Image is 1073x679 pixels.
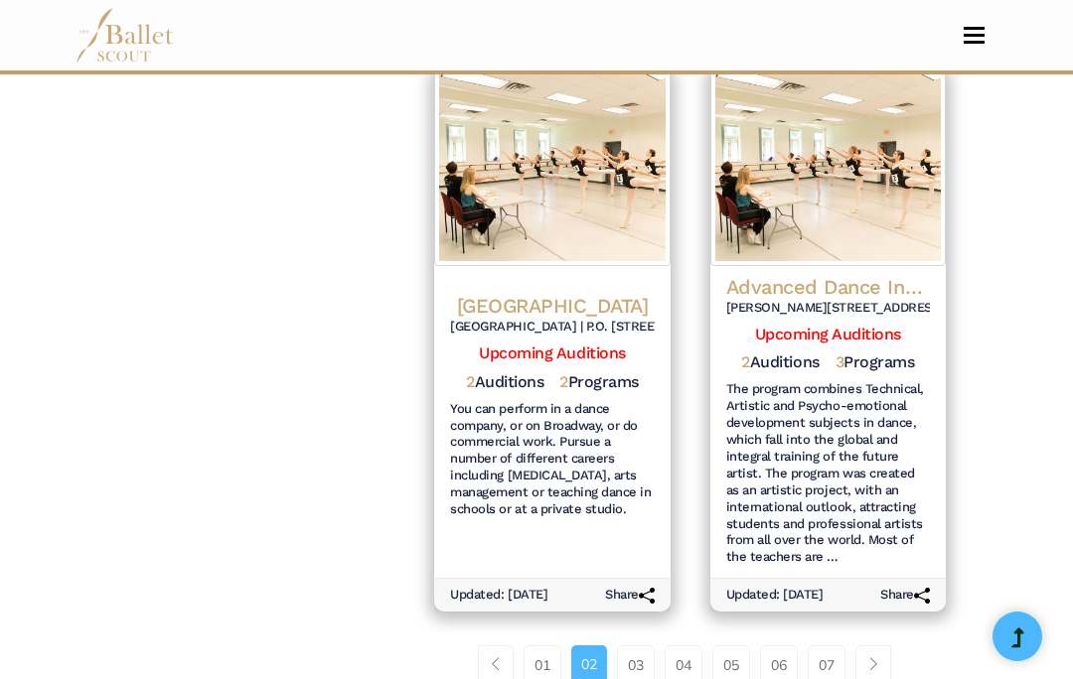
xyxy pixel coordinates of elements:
[836,352,915,373] h5: Programs
[951,26,997,45] button: Toggle navigation
[605,587,655,604] h6: Share
[466,372,475,391] span: 2
[479,343,625,362] a: Upcoming Auditions
[741,352,750,371] span: 2
[450,319,654,336] h6: [GEOGRAPHIC_DATA] | P.O. [STREET_ADDRESS]
[836,352,844,371] span: 3
[559,372,568,391] span: 2
[466,372,543,393] h5: Auditions
[434,68,670,266] img: Logo
[741,352,819,373] h5: Auditions
[726,300,930,317] h6: [PERSON_NAME][STREET_ADDRESS]
[880,587,930,604] h6: Share
[450,293,654,319] h4: [GEOGRAPHIC_DATA]
[726,587,824,604] h6: Updated: [DATE]
[710,68,946,266] img: Logo
[755,325,901,343] a: Upcoming Auditions
[450,401,654,518] h6: You can perform in a dance company, or on Broadway, or do commercial work. Pursue a number of dif...
[726,381,930,566] h6: The program combines Technical, Artistic and Psycho-emotional development subjects in dance, whic...
[726,274,930,300] h4: Advanced Dance Institute Barcelona ([GEOGRAPHIC_DATA])
[559,372,639,393] h5: Programs
[450,587,547,604] h6: Updated: [DATE]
